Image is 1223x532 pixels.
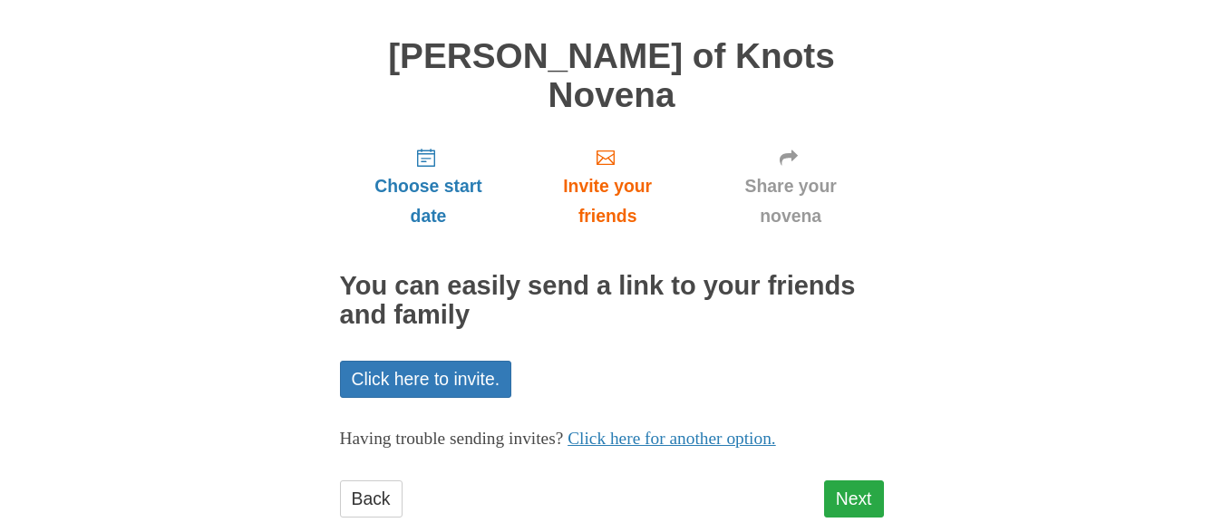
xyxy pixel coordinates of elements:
a: Invite your friends [517,132,697,240]
a: Next [824,480,884,517]
span: Choose start date [358,171,500,231]
a: Choose start date [340,132,518,240]
h2: You can easily send a link to your friends and family [340,272,884,330]
span: Invite your friends [535,171,679,231]
a: Back [340,480,403,517]
span: Having trouble sending invites? [340,429,564,448]
h1: [PERSON_NAME] of Knots Novena [340,37,884,114]
a: Click here to invite. [340,361,512,398]
a: Share your novena [698,132,884,240]
span: Share your novena [716,171,866,231]
a: Click here for another option. [568,429,776,448]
